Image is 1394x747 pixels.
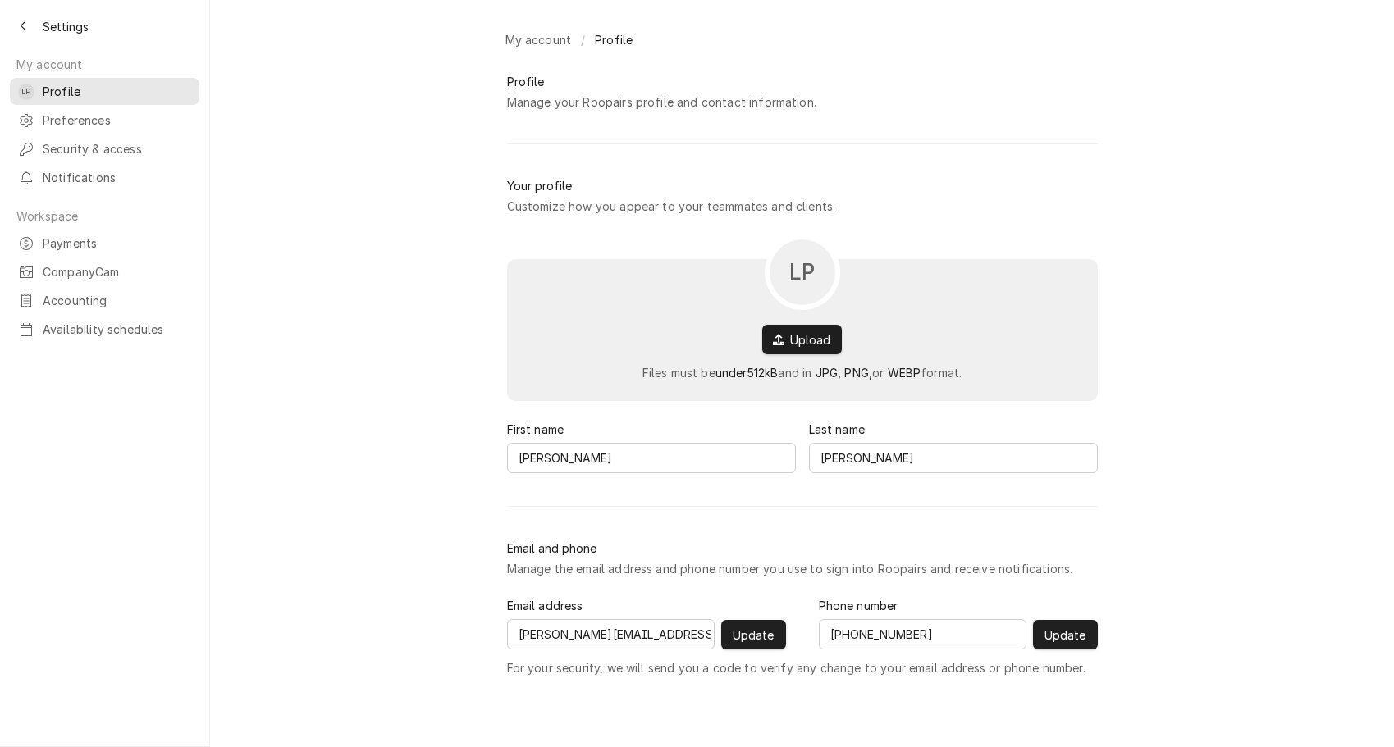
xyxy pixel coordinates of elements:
[762,325,843,354] button: Upload
[1033,620,1098,649] button: Update
[10,164,199,191] a: Notifications
[43,263,191,280] span: CompanyCam
[507,177,572,194] div: Your profile
[43,140,191,157] span: Security & access
[765,235,840,310] button: LP
[18,84,34,100] div: LP
[43,235,191,252] span: Payments
[888,366,921,380] span: WEBP
[588,26,639,53] a: Profile
[10,78,199,105] a: LPLisa Paschal's AvatarProfile
[819,597,898,614] label: Phone number
[507,659,1085,676] span: For your security, we will send you a code to verify any change to your email address or phone nu...
[816,366,872,380] span: JPG, PNG,
[715,366,779,380] span: under 512 kB
[507,540,596,557] div: Email and phone
[43,169,191,186] span: Notifications
[43,18,89,35] span: Settings
[642,364,962,381] div: Files must be and in or format.
[10,230,199,257] a: Payments
[721,620,786,649] button: Update
[10,13,36,39] button: Back to previous page
[507,597,583,614] label: Email address
[1041,626,1090,644] span: Update
[507,73,544,90] div: Profile
[10,107,199,134] a: Preferences
[787,331,834,348] span: Upload
[595,31,633,48] span: Profile
[507,619,715,649] input: Email address
[43,321,191,338] span: Availability schedules
[43,292,191,309] span: Accounting
[809,421,865,438] label: Last name
[507,421,564,438] label: First name
[507,560,1073,577] div: Manage the email address and phone number you use to sign into Roopairs and receive notifications.
[10,258,199,285] a: CompanyCam
[10,287,199,314] a: Accounting
[729,626,778,644] span: Update
[507,93,816,111] div: Manage your Roopairs profile and contact information.
[43,112,191,129] span: Preferences
[43,83,191,100] span: Profile
[819,619,1026,649] input: Phone number
[10,316,199,343] a: Availability schedules
[581,31,585,48] span: /
[809,443,1098,473] input: Last name
[507,443,796,473] input: First name
[507,198,836,215] div: Customize how you appear to your teammates and clients.
[10,135,199,162] a: Security & access
[18,84,34,100] div: Lisa Paschal's Avatar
